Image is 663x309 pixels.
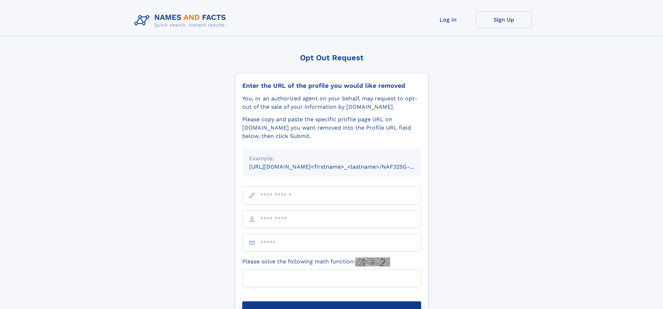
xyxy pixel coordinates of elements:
[242,82,421,90] div: Enter the URL of the profile you would like removed
[235,53,428,62] div: Opt Out Request
[249,163,434,170] small: [URL][DOMAIN_NAME]<firstname>_<lastname>/NAF325G-xxxxxxxx
[242,115,421,140] div: Please copy and paste the specific profile page URL on [DOMAIN_NAME] you want removed into the Pr...
[132,11,232,30] img: Logo Names and Facts
[420,11,476,28] a: Log In
[249,154,414,163] div: Example:
[242,257,390,266] label: Please solve the following math function:
[242,94,421,111] div: You, or an authorized agent on your behalf, may request to opt-out of the sale of your informatio...
[476,11,532,28] a: Sign Up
